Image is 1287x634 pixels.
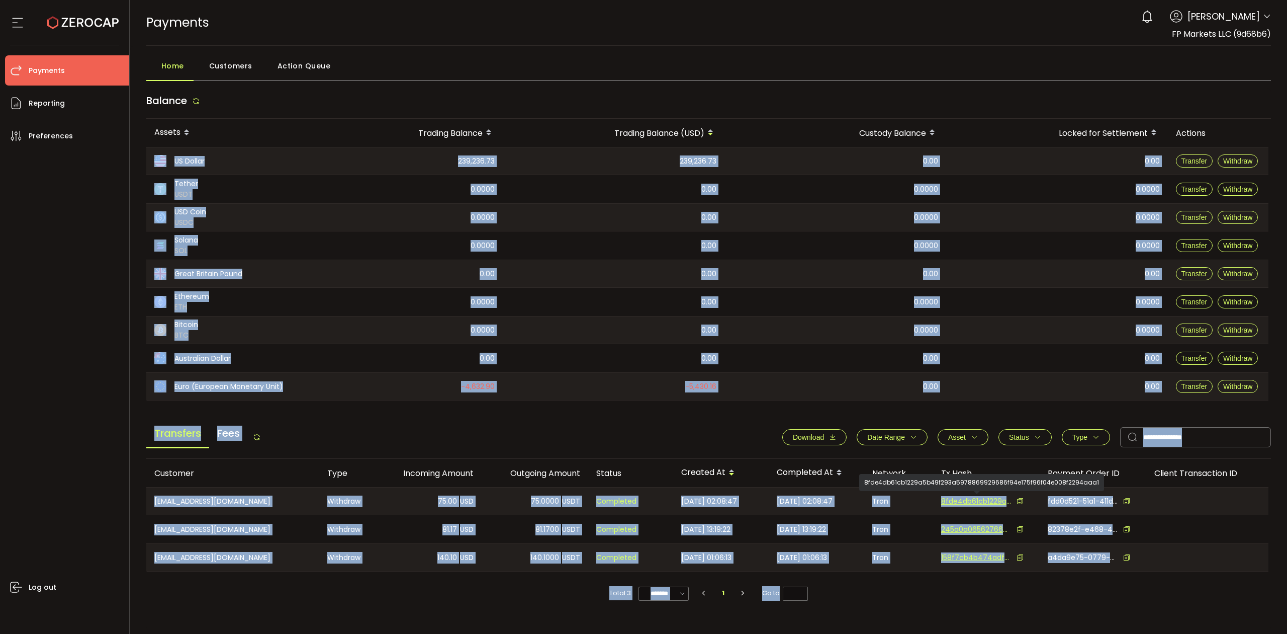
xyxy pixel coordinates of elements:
span: Tether [174,179,198,189]
button: Transfer [1176,324,1213,337]
span: 8fde4db61cb1229a5b49f293a5978869929686f94e175f96f04e008f2294aaa1 [941,496,1012,507]
span: Preferences [29,129,73,143]
span: Home [161,56,184,76]
span: -5,430.16 [685,381,716,392]
button: Withdraw [1218,295,1258,308]
span: 0.00 [1145,155,1160,167]
img: btc_portfolio.svg [154,324,166,336]
div: Network [864,467,933,479]
span: -4,632.90 [461,381,495,392]
span: Action Queue [278,56,331,76]
div: Trading Balance (USD) [503,124,724,141]
span: 81.17 [442,524,457,535]
span: [PERSON_NAME] [1187,10,1260,23]
span: 0.0000 [1136,184,1160,195]
span: Transfer [1181,354,1208,362]
span: [DATE] 13:19:22 [777,524,826,535]
span: Withdraw [1223,298,1252,306]
span: USD [460,524,474,535]
span: 81.1700 [535,524,559,535]
span: Payments [146,14,209,31]
span: 0.0000 [914,184,938,195]
img: usdt_portfolio.svg [154,183,166,195]
span: 0.00 [923,353,938,364]
span: BTC [174,330,198,341]
span: ETH [174,302,209,312]
span: 0.00 [923,155,938,167]
div: Tron [864,544,933,571]
img: eth_portfolio.svg [154,296,166,308]
button: Asset [938,429,988,445]
span: Withdraw [1223,326,1252,334]
span: 0.00 [701,240,716,252]
span: Completed [596,552,636,564]
div: Tron [864,488,933,515]
span: Asset [948,433,966,441]
span: Completed [596,496,636,507]
span: 0.0000 [914,296,938,308]
span: 75.0000 [531,496,559,507]
span: 0.00 [923,381,938,392]
iframe: Chat Widget [1237,586,1287,634]
div: Withdraw [319,488,375,515]
span: Transfer [1181,270,1208,278]
span: 140.1000 [530,552,559,564]
button: Transfer [1176,239,1213,252]
span: 0.0000 [914,212,938,223]
button: Download [782,429,847,445]
span: 0.00 [701,325,716,336]
div: [EMAIL_ADDRESS][DOMAIN_NAME] [146,488,319,515]
div: 8fde4db61cb1229a5b49f293a5978869929686f94e175f96f04e008f2294aaa1 [859,474,1104,491]
span: 0.00 [701,268,716,280]
img: usd_portfolio.svg [154,155,166,167]
span: Balance [146,94,187,108]
span: FP Markets LLC (9d68b6) [1172,28,1271,40]
div: [EMAIL_ADDRESS][DOMAIN_NAME] [146,544,319,571]
button: Withdraw [1218,352,1258,365]
span: USDT [174,189,198,200]
div: Customer [146,467,319,479]
span: 0.00 [1145,381,1160,392]
span: 0.00 [701,212,716,223]
button: Transfer [1176,267,1213,280]
span: [DATE] 01:06:13 [681,552,731,564]
span: Ethereum [174,291,209,302]
span: Withdraw [1223,354,1252,362]
span: USDT [562,524,580,535]
span: Bitcoin [174,320,198,330]
img: usdc_portfolio.svg [154,211,166,223]
img: sol_portfolio.png [154,240,166,252]
span: Withdraw [1223,185,1252,193]
span: 0.0000 [471,184,495,195]
span: 0.00 [923,268,938,280]
div: Incoming Amount [375,467,482,479]
span: [DATE] 02:08:47 [777,496,833,507]
span: Transfers [146,420,209,448]
span: Transfer [1181,242,1208,250]
button: Transfer [1176,211,1213,224]
img: aud_portfolio.svg [154,352,166,364]
div: Payment Order ID [1040,467,1146,479]
span: Withdraw [1223,157,1252,165]
span: 0.00 [1145,268,1160,280]
span: 0.0000 [471,240,495,252]
button: Status [998,429,1052,445]
span: Go to [762,586,808,600]
div: Outgoing Amount [482,467,588,479]
span: USD [460,552,474,564]
button: Withdraw [1218,154,1258,168]
div: Created At [673,464,769,482]
span: [DATE] 13:19:22 [681,524,730,535]
span: Transfer [1181,213,1208,221]
span: Payments [29,63,65,78]
span: 239,236.73 [680,155,716,167]
span: Completed [596,524,636,535]
span: Great Britain Pound [174,269,242,279]
span: Withdraw [1223,213,1252,221]
button: Withdraw [1218,324,1258,337]
div: Custody Balance [724,124,946,141]
span: Fees [209,420,248,447]
span: Customers [209,56,252,76]
div: Withdraw [319,544,375,571]
span: Euro (European Monetary Unit) [174,381,283,392]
